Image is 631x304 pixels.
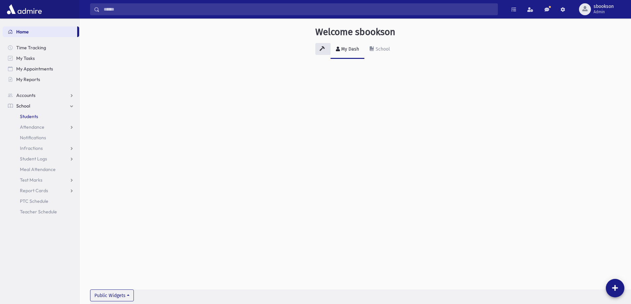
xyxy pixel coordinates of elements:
[20,135,46,141] span: Notifications
[20,188,48,194] span: Report Cards
[3,122,79,132] a: Attendance
[20,177,42,183] span: Test Marks
[20,209,57,215] span: Teacher Schedule
[3,111,79,122] a: Students
[20,198,48,204] span: PTC Schedule
[20,166,56,172] span: Meal Attendance
[374,46,390,52] div: School
[3,64,79,74] a: My Appointments
[3,101,79,111] a: School
[331,40,364,59] a: My Dash
[20,156,47,162] span: Student Logs
[16,76,40,82] span: My Reports
[594,9,614,15] span: Admin
[20,124,44,130] span: Attendance
[3,90,79,101] a: Accounts
[16,103,30,109] span: School
[3,143,79,153] a: Infractions
[16,29,29,35] span: Home
[3,132,79,143] a: Notifications
[90,289,134,301] button: Public Widgets
[364,40,395,59] a: School
[3,164,79,175] a: Meal Attendance
[340,46,359,52] div: My Dash
[3,53,79,64] a: My Tasks
[16,45,46,51] span: Time Tracking
[315,26,395,38] h3: Welcome sbookson
[3,185,79,196] a: Report Cards
[100,3,498,15] input: Search
[3,206,79,217] a: Teacher Schedule
[594,4,614,9] span: sbookson
[3,74,79,85] a: My Reports
[16,66,53,72] span: My Appointments
[3,196,79,206] a: PTC Schedule
[3,153,79,164] a: Student Logs
[20,145,43,151] span: Infractions
[5,3,43,16] img: AdmirePro
[3,26,77,37] a: Home
[16,92,35,98] span: Accounts
[20,113,38,119] span: Students
[16,55,35,61] span: My Tasks
[3,175,79,185] a: Test Marks
[3,42,79,53] a: Time Tracking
